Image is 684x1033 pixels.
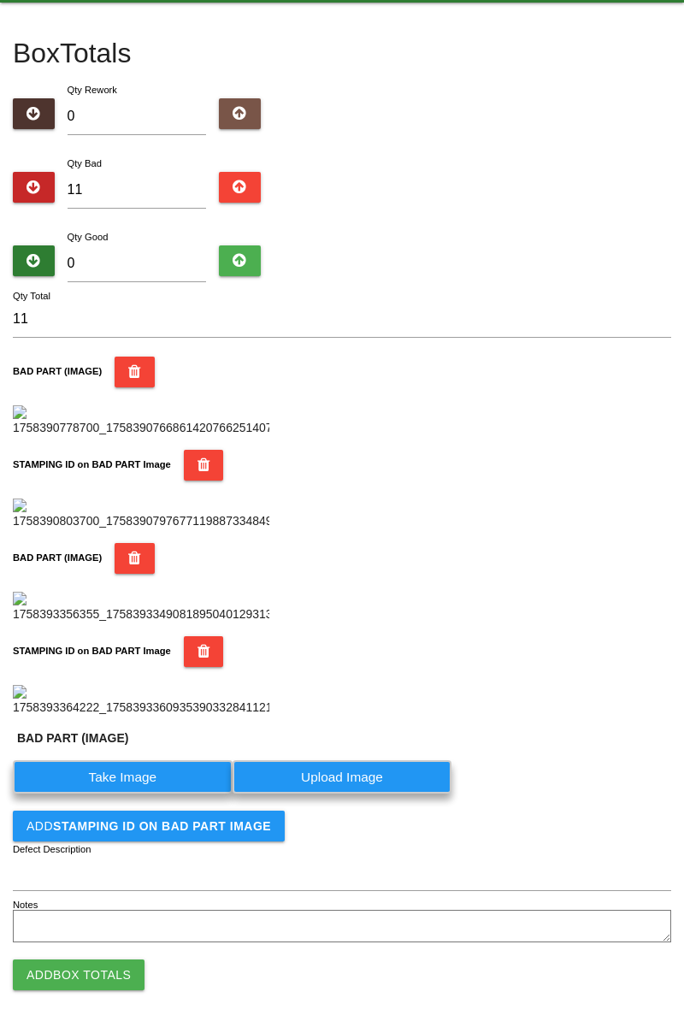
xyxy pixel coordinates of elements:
[115,543,155,574] button: BAD PART (IMAGE)
[13,685,269,717] img: 1758393364222_17583933609353903328411217445785.jpg
[115,357,155,387] button: BAD PART (IMAGE)
[13,959,144,990] button: AddBox Totals
[13,552,102,563] b: BAD PART (IMAGE)
[184,450,224,481] button: STAMPING ID on BAD PART Image
[13,811,285,841] button: AddSTAMPING ID on BAD PART Image
[68,158,102,168] label: Qty Bad
[13,459,171,469] b: STAMPING ID on BAD PART Image
[17,731,128,745] b: BAD PART (IMAGE)
[13,760,233,794] label: Take Image
[13,646,171,656] b: STAMPING ID on BAD PART Image
[13,499,269,530] img: 1758390803700_17583907976771198873348493180909.jpg
[68,232,109,242] label: Qty Good
[68,85,117,95] label: Qty Rework
[184,636,224,667] button: STAMPING ID on BAD PART Image
[13,289,50,304] label: Qty Total
[13,366,102,376] b: BAD PART (IMAGE)
[13,592,269,623] img: 1758393356355_175839334908189504012931308303.jpg
[53,819,271,833] b: STAMPING ID on BAD PART Image
[13,38,671,68] h4: Box Totals
[13,842,91,857] label: Defect Description
[13,405,269,437] img: 1758390778700_17583907668614207662514077207329.jpg
[13,898,38,912] label: Notes
[233,760,452,794] label: Upload Image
